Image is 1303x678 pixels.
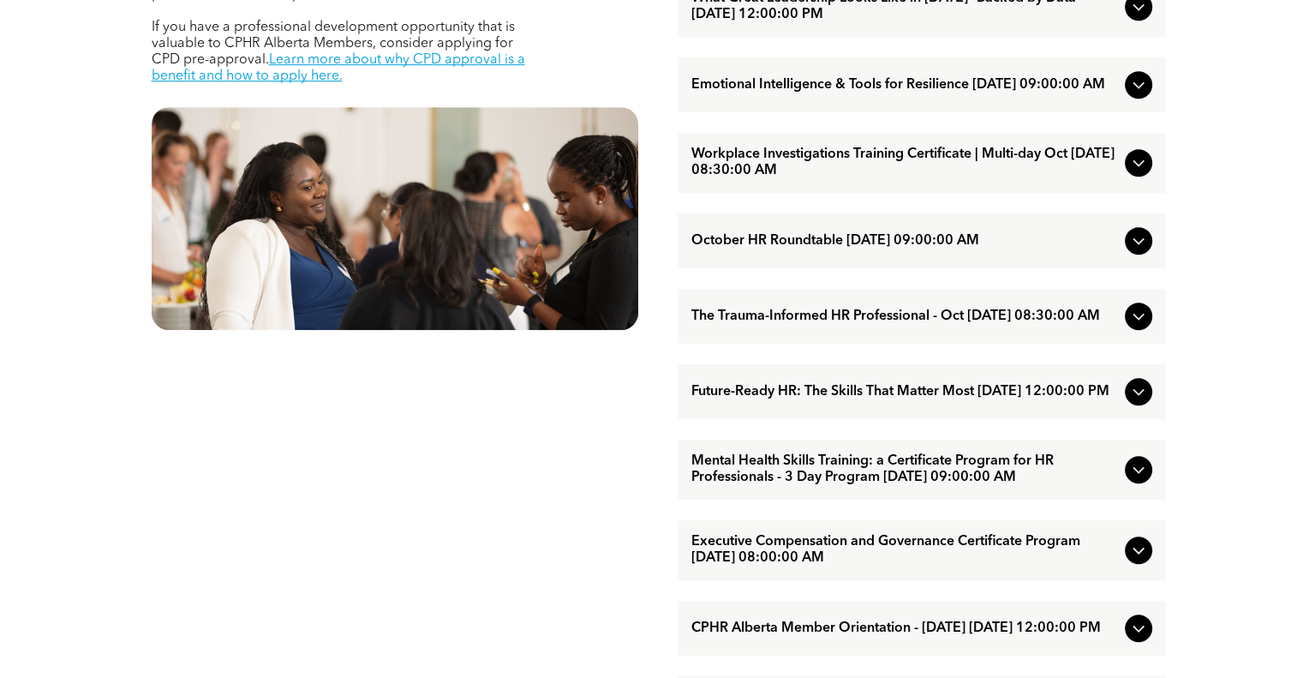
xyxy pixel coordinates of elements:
[691,621,1118,637] span: CPHR Alberta Member Orientation - [DATE] [DATE] 12:00:00 PM
[691,309,1118,325] span: The Trauma-Informed HR Professional - Oct [DATE] 08:30:00 AM
[691,147,1118,179] span: Workplace Investigations Training Certificate | Multi-day Oct [DATE] 08:30:00 AM
[691,384,1118,400] span: Future-Ready HR: The Skills That Matter Most [DATE] 12:00:00 PM
[691,233,1118,249] span: October HR Roundtable [DATE] 09:00:00 AM
[152,53,525,83] a: Learn more about why CPD approval is a benefit and how to apply here.
[691,534,1118,567] span: Executive Compensation and Governance Certificate Program [DATE] 08:00:00 AM
[691,77,1118,93] span: Emotional Intelligence & Tools for Resilience [DATE] 09:00:00 AM
[152,21,515,67] span: If you have a professional development opportunity that is valuable to CPHR Alberta Members, cons...
[691,453,1118,486] span: Mental Health Skills Training: a Certificate Program for HR Professionals - 3 Day Program [DATE] ...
